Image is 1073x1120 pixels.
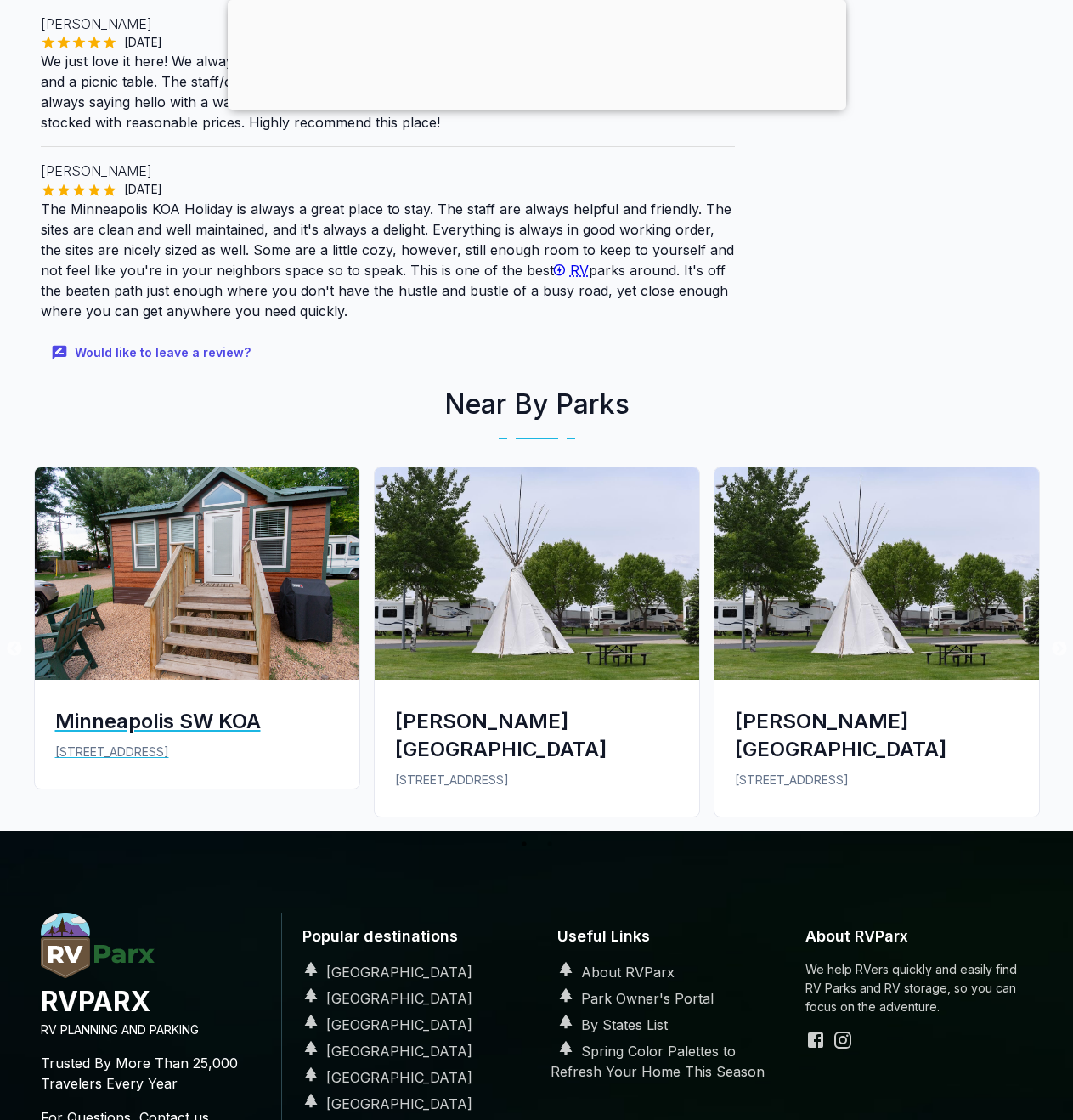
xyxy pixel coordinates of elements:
[551,1043,765,1080] a: Spring Color Palettes to Refresh Your Home This Season
[805,913,1033,961] h6: About RVParx
[41,51,736,133] p: We just love it here! We always stay in a Kabin, which is outfitted with AC, heat, a porch swing,...
[707,467,1047,830] a: Dakotah Meadows RV Park[PERSON_NAME][GEOGRAPHIC_DATA][STREET_ADDRESS]
[570,262,589,279] span: RV
[367,467,707,830] a: Dakotah Meadows RV Park[PERSON_NAME][GEOGRAPHIC_DATA][STREET_ADDRESS]
[296,1043,472,1060] a: [GEOGRAPHIC_DATA]
[117,34,169,51] span: [DATE]
[296,990,472,1007] a: [GEOGRAPHIC_DATA]
[41,913,155,978] img: RVParx.com
[296,1095,472,1112] a: [GEOGRAPHIC_DATA]
[55,743,339,761] p: [STREET_ADDRESS]
[735,771,1019,789] p: [STREET_ADDRESS]
[41,199,736,321] p: The Minneapolis KOA Holiday is always a great place to stay. The staff are always helpful and fri...
[41,14,736,34] p: [PERSON_NAME]
[551,1016,668,1033] a: By States List
[41,983,268,1021] h4: RVPARX
[541,835,558,852] button: 2
[41,964,268,1039] a: RVParx.comRVPARXRV PLANNING AND PARKING
[41,335,264,371] button: Would like to leave a review?
[55,707,339,735] div: Minneapolis SW KOA
[296,1069,472,1086] a: [GEOGRAPHIC_DATA]
[551,913,778,961] h6: Useful Links
[27,467,367,802] a: Minneapolis SW KOAMinneapolis SW KOA[STREET_ADDRESS]
[554,262,589,279] a: RV
[714,467,1039,680] img: Dakotah Meadows RV Park
[805,960,1033,1016] p: We help RVers quickly and easily find RV Parks and RV storage, so you can focus on the adventure.
[296,1016,472,1033] a: [GEOGRAPHIC_DATA]
[41,1039,268,1107] p: Trusted By More Than 25,000 Travelers Every Year
[35,467,359,680] img: Minneapolis SW KOA
[551,964,675,981] a: About RVParx
[296,913,523,961] h6: Popular destinations
[6,641,23,658] button: Previous
[395,707,679,763] div: [PERSON_NAME][GEOGRAPHIC_DATA]
[41,161,736,181] p: [PERSON_NAME]
[41,1021,268,1039] p: RV PLANNING AND PARKING
[375,467,699,680] img: Dakotah Meadows RV Park
[735,707,1019,763] div: [PERSON_NAME][GEOGRAPHIC_DATA]
[117,181,169,198] span: [DATE]
[1051,641,1068,658] button: Next
[296,964,472,981] a: [GEOGRAPHIC_DATA]
[551,990,714,1007] a: Park Owner's Portal
[395,771,679,789] p: [STREET_ADDRESS]
[516,835,533,852] button: 1
[27,384,1047,425] h2: Near By Parks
